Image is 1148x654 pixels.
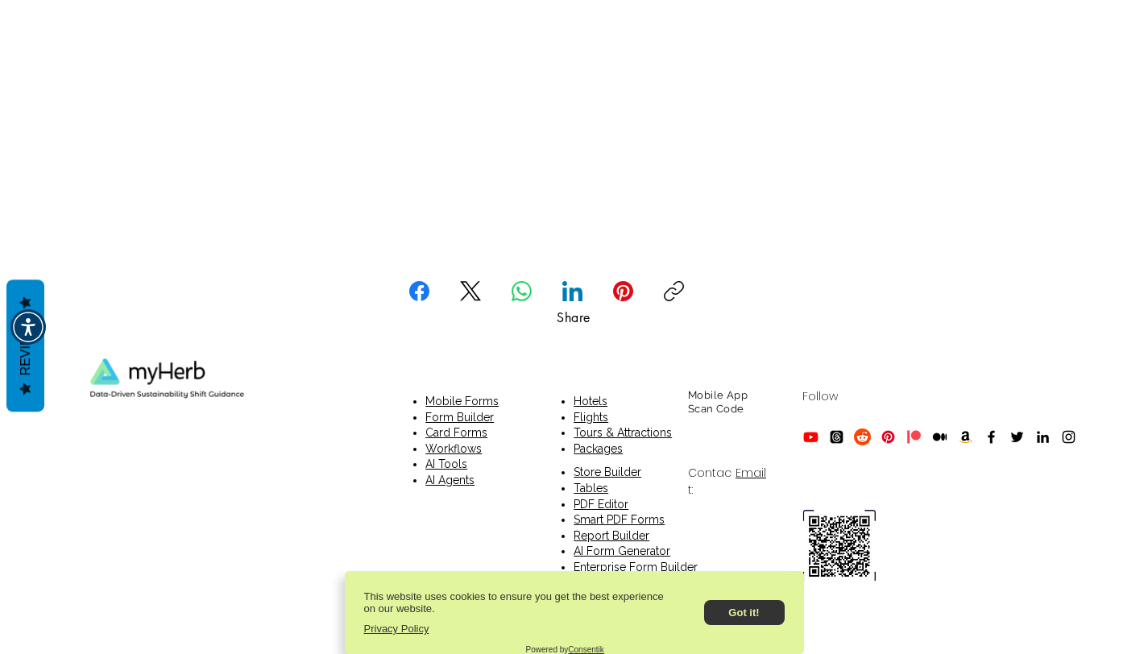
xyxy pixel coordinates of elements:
img: Pinterest [880,428,897,445]
button: Reviews [6,280,44,412]
a: Workflows [425,441,482,457]
a: Form Builder [425,409,494,425]
div: Accessibility Menu [10,309,46,345]
img: LinkedIn [1034,428,1051,445]
a: Consentik [568,645,603,654]
button: Got it! [704,600,785,625]
img: Medium [931,428,948,445]
a: AI Form Generator [574,544,670,557]
img: Youtube [802,428,819,445]
span: AI Agents [425,474,475,486]
ul: Share Buttons [388,281,705,301]
a: PDF Editor [574,498,628,511]
span: Workflows [425,442,482,455]
a: Store Builder [574,466,641,478]
a: Mobile Forms [425,393,499,409]
a: Smart PDF Forms [574,513,665,526]
a: Tables [574,482,608,495]
a: Hotels [574,393,607,409]
img: Reddit [854,428,871,445]
img: Twitter [1009,428,1026,445]
p: This website uses cookies to ensure you get the best experience on our website. [364,590,672,615]
a: Report Builder [574,529,649,542]
iframe: Greenspark Earth Positive Badge [70,421,264,511]
iframe: Wix Chat [963,585,1148,654]
img: Amazon [957,428,974,445]
span: Card Forms [425,426,487,439]
ul: Social Bar [802,428,1077,445]
a: AI Agents [425,472,475,488]
a: AI Tools [425,456,467,472]
a: Enterprise Form Builder [574,561,698,573]
span: Follow [802,388,838,404]
span: AI Tools [425,457,467,470]
a: Facebook [409,281,429,301]
a: LinkedIn [562,281,582,301]
img: Instagram [1060,428,1077,445]
a: Pinterest [613,281,633,301]
img: Facebook [983,428,1000,445]
span: Form Builder [425,411,494,424]
p: Powered by [526,645,604,654]
a: X (Twitter) [460,281,482,301]
img: Threads [828,428,845,445]
img: Logo [85,354,249,403]
a: Privacy Policy [364,623,429,635]
a: Tours & Attractions [574,426,672,439]
a: WhatsApp [512,281,532,301]
span: Mobile App Scan Code [688,389,748,415]
button: Copy link [664,281,684,301]
img: Mobile-App-Wix-com-myherb-mobile-app QR Code [802,510,876,581]
img: Patreon [906,428,922,445]
span: Mobile Forms [425,395,499,408]
a: Card Forms [425,424,487,441]
span: Share [557,309,590,326]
